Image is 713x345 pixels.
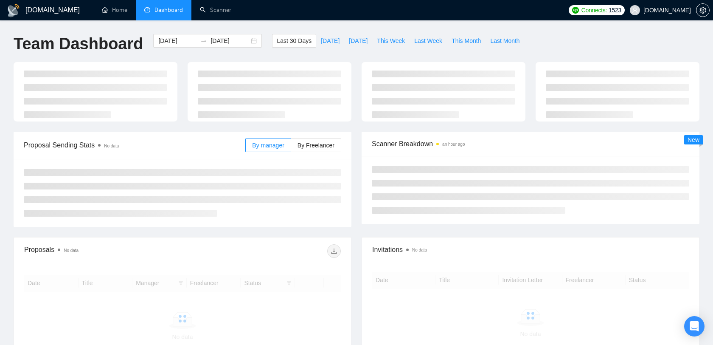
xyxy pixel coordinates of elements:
button: Last Month [486,34,524,48]
span: to [200,37,207,44]
span: By Freelancer [298,142,334,149]
span: Dashboard [154,6,183,14]
span: swap-right [200,37,207,44]
button: This Month [447,34,486,48]
button: This Week [372,34,410,48]
input: End date [211,36,249,45]
a: setting [696,7,710,14]
time: an hour ago [442,142,465,147]
img: upwork-logo.png [572,7,579,14]
span: Last Week [414,36,442,45]
span: 1523 [609,6,621,15]
input: Start date [158,36,197,45]
span: No data [64,248,79,253]
span: No data [104,144,119,148]
span: Last Month [490,36,519,45]
span: Connects: [581,6,607,15]
span: [DATE] [321,36,340,45]
button: Last Week [410,34,447,48]
button: Last 30 Days [272,34,316,48]
span: [DATE] [349,36,368,45]
div: Open Intercom Messenger [684,316,705,337]
span: dashboard [144,7,150,13]
span: This Month [452,36,481,45]
span: Last 30 Days [277,36,312,45]
img: logo [7,4,20,17]
span: Proposal Sending Stats [24,140,245,150]
span: This Week [377,36,405,45]
button: [DATE] [344,34,372,48]
button: [DATE] [316,34,344,48]
span: user [632,7,638,13]
h1: Team Dashboard [14,34,143,54]
span: Scanner Breakdown [372,139,689,149]
a: homeHome [102,6,127,14]
button: setting [696,3,710,17]
div: Proposals [24,244,182,258]
span: No data [412,248,427,252]
span: By manager [252,142,284,149]
span: Invitations [372,244,689,255]
span: New [688,136,699,143]
a: searchScanner [200,6,231,14]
